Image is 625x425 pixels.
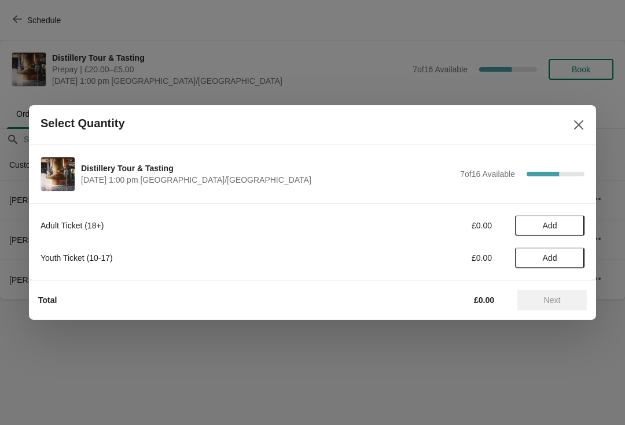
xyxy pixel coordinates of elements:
[81,174,454,186] span: [DATE] 1:00 pm [GEOGRAPHIC_DATA]/[GEOGRAPHIC_DATA]
[474,295,494,305] strong: £0.00
[460,169,515,179] span: 7 of 16 Available
[38,295,57,305] strong: Total
[543,221,557,230] span: Add
[385,252,492,264] div: £0.00
[515,247,584,268] button: Add
[41,117,125,130] h2: Select Quantity
[515,215,584,236] button: Add
[41,220,362,231] div: Adult Ticket (18+)
[81,162,454,174] span: Distillery Tour & Tasting
[41,252,362,264] div: Youth Ticket (10-17)
[543,253,557,263] span: Add
[41,157,75,191] img: Distillery Tour & Tasting | | August 28 | 1:00 pm Europe/London
[568,114,589,135] button: Close
[385,220,492,231] div: £0.00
